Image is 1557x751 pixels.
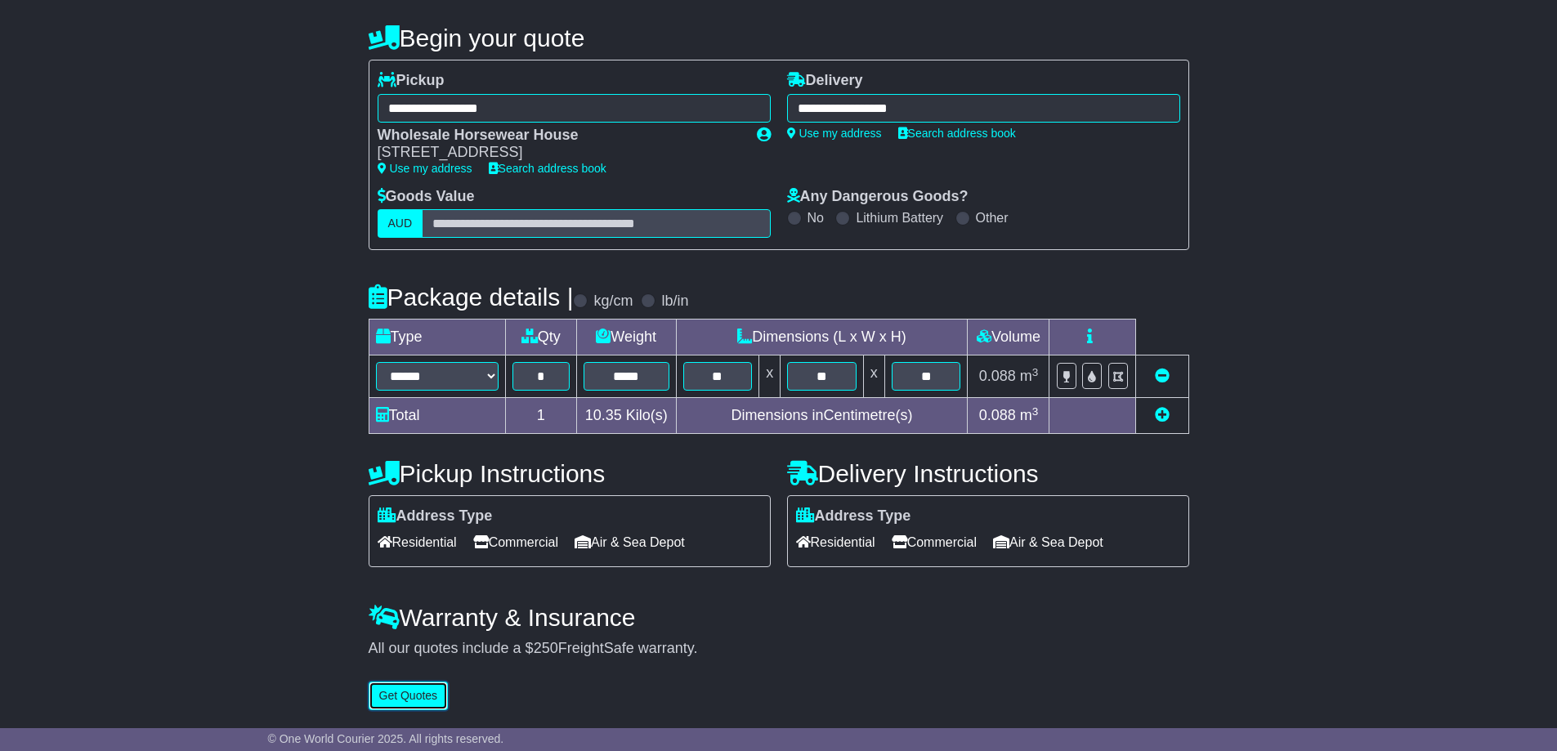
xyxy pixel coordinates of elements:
label: Delivery [787,72,863,90]
label: Address Type [378,507,493,525]
td: Dimensions in Centimetre(s) [676,398,968,434]
label: Address Type [796,507,911,525]
td: Total [369,398,505,434]
label: Goods Value [378,188,475,206]
td: Qty [505,320,576,355]
h4: Delivery Instructions [787,460,1189,487]
span: 0.088 [979,407,1016,423]
label: AUD [378,209,423,238]
a: Search address book [898,127,1016,140]
div: Wholesale Horsewear House [378,127,740,145]
div: [STREET_ADDRESS] [378,144,740,162]
span: Commercial [892,530,977,555]
label: No [808,210,824,226]
label: Lithium Battery [856,210,943,226]
td: Weight [576,320,676,355]
td: x [759,355,781,398]
td: x [863,355,884,398]
h4: Begin your quote [369,25,1189,51]
td: Dimensions (L x W x H) [676,320,968,355]
label: Pickup [378,72,445,90]
sup: 3 [1032,366,1039,378]
span: © One World Courier 2025. All rights reserved. [268,732,504,745]
span: m [1020,368,1039,384]
a: Use my address [378,162,472,175]
label: kg/cm [593,293,633,311]
td: Kilo(s) [576,398,676,434]
span: Air & Sea Depot [575,530,685,555]
label: Other [976,210,1009,226]
span: Air & Sea Depot [993,530,1103,555]
a: Remove this item [1155,368,1170,384]
sup: 3 [1032,405,1039,418]
h4: Pickup Instructions [369,460,771,487]
h4: Package details | [369,284,574,311]
label: Any Dangerous Goods? [787,188,969,206]
button: Get Quotes [369,682,449,710]
span: Residential [378,530,457,555]
span: m [1020,407,1039,423]
a: Search address book [489,162,606,175]
label: lb/in [661,293,688,311]
a: Add new item [1155,407,1170,423]
span: 0.088 [979,368,1016,384]
div: All our quotes include a $ FreightSafe warranty. [369,640,1189,658]
a: Use my address [787,127,882,140]
span: Commercial [473,530,558,555]
h4: Warranty & Insurance [369,604,1189,631]
td: Type [369,320,505,355]
span: 250 [534,640,558,656]
span: Residential [796,530,875,555]
span: 10.35 [585,407,622,423]
td: Volume [968,320,1049,355]
td: 1 [505,398,576,434]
